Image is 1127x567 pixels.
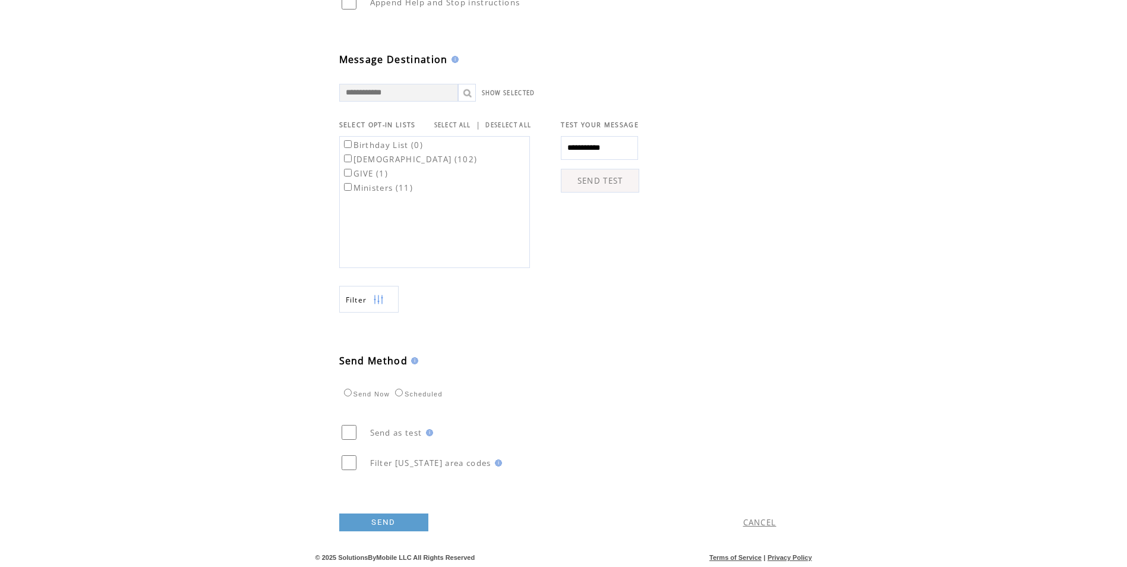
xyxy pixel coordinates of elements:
[763,554,765,561] span: |
[344,140,352,148] input: Birthday List (0)
[342,140,424,150] label: Birthday List (0)
[395,389,403,396] input: Scheduled
[482,89,535,97] a: SHOW SELECTED
[561,121,639,129] span: TEST YOUR MESSAGE
[561,169,639,193] a: SEND TEST
[768,554,812,561] a: Privacy Policy
[342,182,413,193] label: Ministers (11)
[434,121,471,129] a: SELECT ALL
[408,357,418,364] img: help.gif
[342,154,478,165] label: [DEMOGRAPHIC_DATA] (102)
[344,183,352,191] input: Ministers (11)
[346,295,367,305] span: Show filters
[344,169,352,177] input: GIVE (1)
[392,390,443,398] label: Scheduled
[476,119,481,130] span: |
[344,389,352,396] input: Send Now
[743,517,776,528] a: CANCEL
[491,459,502,467] img: help.gif
[709,554,762,561] a: Terms of Service
[370,427,422,438] span: Send as test
[339,53,448,66] span: Message Destination
[344,155,352,162] input: [DEMOGRAPHIC_DATA] (102)
[341,390,390,398] label: Send Now
[370,458,491,468] span: Filter [US_STATE] area codes
[315,554,475,561] span: © 2025 SolutionsByMobile LLC All Rights Reserved
[339,354,408,367] span: Send Method
[342,168,389,179] label: GIVE (1)
[339,286,399,313] a: Filter
[373,286,384,313] img: filters.png
[339,514,428,531] a: SEND
[448,56,459,63] img: help.gif
[339,121,416,129] span: SELECT OPT-IN LISTS
[422,429,433,436] img: help.gif
[485,121,531,129] a: DESELECT ALL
